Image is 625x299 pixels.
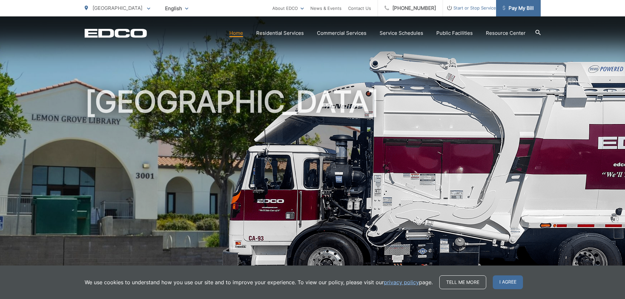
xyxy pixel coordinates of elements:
a: Resource Center [486,29,526,37]
span: I agree [493,275,523,289]
a: privacy policy [384,278,419,286]
h1: [GEOGRAPHIC_DATA] [85,85,541,293]
a: Commercial Services [317,29,366,37]
span: Pay My Bill [503,4,534,12]
a: EDCD logo. Return to the homepage. [85,29,147,38]
p: We use cookies to understand how you use our site and to improve your experience. To view our pol... [85,278,433,286]
span: English [160,3,193,14]
span: [GEOGRAPHIC_DATA] [93,5,142,11]
a: Tell me more [439,275,486,289]
a: Public Facilities [436,29,473,37]
a: About EDCO [272,4,304,12]
a: Service Schedules [380,29,423,37]
a: Home [229,29,243,37]
a: News & Events [310,4,342,12]
a: Residential Services [256,29,304,37]
a: Contact Us [348,4,371,12]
